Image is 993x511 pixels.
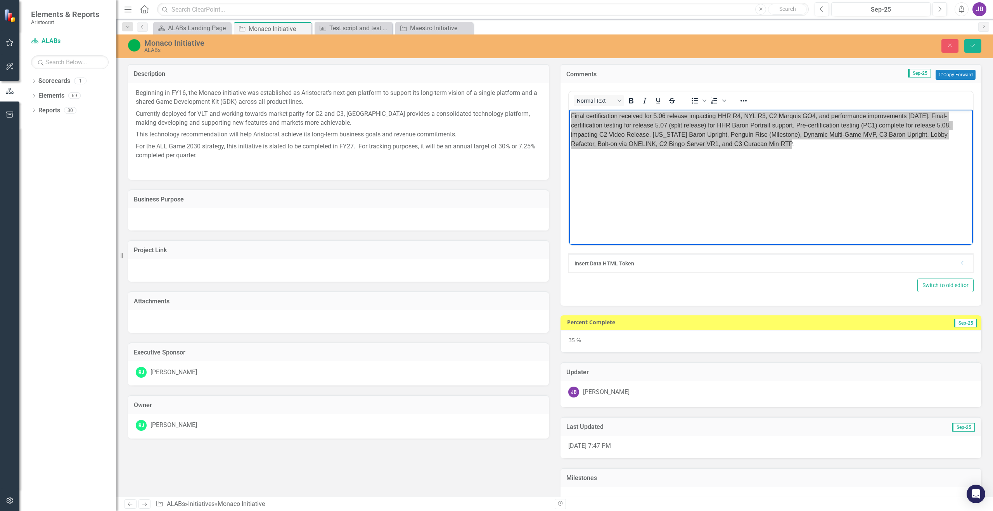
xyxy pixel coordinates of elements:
h3: Attachments [134,298,543,305]
h3: Executive Sponsor [134,349,543,356]
div: 69 [68,93,81,99]
button: Block Normal Text [574,95,624,106]
h3: Description [134,71,543,77]
div: Insert Data HTML Token [574,260,956,267]
h3: Milestones [566,475,976,482]
h3: Owner [134,402,543,409]
button: Copy Forward [936,70,976,80]
h3: Last Updated [566,423,817,430]
div: [PERSON_NAME] [151,421,197,430]
input: Search ClearPoint... [157,3,809,16]
button: Reveal or hide additional toolbar items [737,95,750,106]
img: ClearPoint Strategy [4,9,17,22]
span: Search [779,6,796,12]
a: Maestro Initiative [397,23,471,33]
a: ALABs [31,37,109,46]
a: ALABs Landing Page [155,23,229,33]
div: [DATE] 7:47 PM [561,436,981,458]
h3: Project Link [134,247,543,254]
h3: Percent Complete [567,319,842,325]
img: On Track [128,39,140,52]
div: 30 [64,107,76,114]
div: [PERSON_NAME] [151,368,197,377]
div: RJ [136,367,147,378]
div: » » [156,500,549,509]
div: [PERSON_NAME] [583,388,630,397]
a: Test script and test case (Platforms and GDKs) automation [317,23,390,33]
small: Aristocrat [31,19,99,25]
div: Test script and test case (Platforms and GDKs) automation [329,23,390,33]
div: Maestro Initiative [410,23,471,33]
div: Bullet list [688,95,708,106]
span: Sep-25 [908,69,931,77]
button: Sep-25 [831,2,931,16]
div: Sep-25 [834,5,928,14]
button: Switch to old editor [917,279,974,292]
div: 35 % [561,330,981,353]
div: Open Intercom Messenger [967,485,985,503]
div: Monaco Initiative [249,24,310,34]
h3: Business Purpose [134,196,543,203]
a: Reports [38,106,60,115]
div: Numbered list [708,95,727,106]
div: RJ [136,420,147,431]
a: Scorecards [38,77,70,86]
span: Normal Text [577,98,615,104]
button: JB [972,2,986,16]
div: Monaco Initiative [218,500,265,508]
div: ALABs [144,47,612,53]
span: Sep-25 [952,423,975,432]
a: Elements [38,91,64,100]
button: Search [768,4,807,15]
input: Search Below... [31,55,109,69]
div: Monaco Initiative [144,39,612,47]
div: 1 [74,78,86,84]
p: Beginning in FY16, the Monaco initiative was established as Aristocrat's next-gen platform to sup... [136,89,541,108]
button: Underline [652,95,665,106]
a: Initiatives [188,500,215,508]
iframe: Rich Text Area [569,110,973,245]
p: Currently deployed for VLT and working towards market parity for C2 and C3, [GEOGRAPHIC_DATA] pro... [136,108,541,129]
div: ALABs Landing Page [168,23,229,33]
button: Bold [625,95,638,106]
p: For the ALL Game 2030 strategy, this initiative is slated to be completed in FY27. For tracking p... [136,141,541,162]
div: JB [568,387,579,397]
button: Strikethrough [665,95,678,106]
h3: Updater [566,369,976,376]
button: Italic [638,95,651,106]
h3: Comments [566,71,693,78]
p: This technology recommendation will help Aristocrat achieve its long-term business goals and reve... [136,129,541,141]
a: ALABs [167,500,185,508]
span: Elements & Reports [31,10,99,19]
span: Sep-25 [954,319,977,327]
